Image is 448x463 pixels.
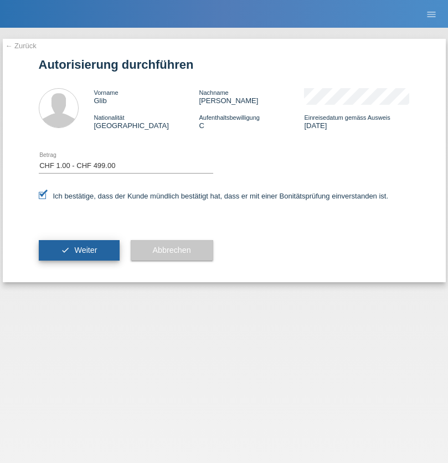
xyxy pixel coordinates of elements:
[199,113,304,130] div: C
[153,246,191,255] span: Abbrechen
[94,114,125,121] span: Nationalität
[304,114,390,121] span: Einreisedatum gemäss Ausweis
[426,9,437,20] i: menu
[94,88,199,105] div: Glib
[199,88,304,105] div: [PERSON_NAME]
[39,240,120,261] button: check Weiter
[199,89,228,96] span: Nachname
[304,113,409,130] div: [DATE]
[420,11,442,17] a: menu
[94,113,199,130] div: [GEOGRAPHIC_DATA]
[74,246,97,255] span: Weiter
[6,42,37,50] a: ← Zurück
[39,58,410,72] h1: Autorisierung durchführen
[199,114,259,121] span: Aufenthaltsbewilligung
[94,89,119,96] span: Vorname
[131,240,213,261] button: Abbrechen
[39,192,389,200] label: Ich bestätige, dass der Kunde mündlich bestätigt hat, dass er mit einer Bonitätsprüfung einversta...
[61,246,70,255] i: check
